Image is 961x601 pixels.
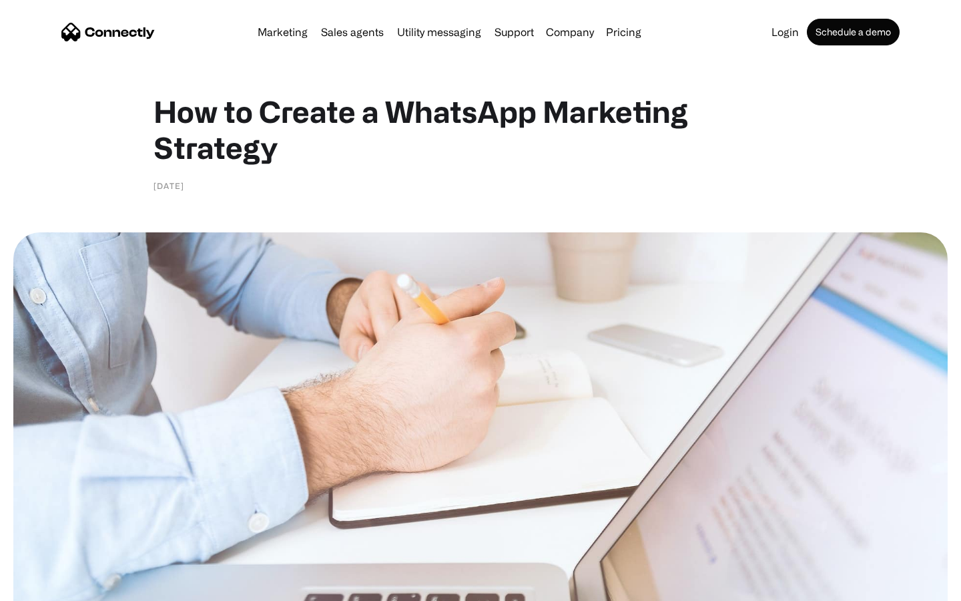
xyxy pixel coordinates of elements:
a: Pricing [601,27,647,37]
div: Company [546,23,594,41]
a: Schedule a demo [807,19,900,45]
div: [DATE] [153,179,184,192]
ul: Language list [27,578,80,596]
h1: How to Create a WhatsApp Marketing Strategy [153,93,808,166]
aside: Language selected: English [13,578,80,596]
a: Utility messaging [392,27,487,37]
a: Support [489,27,539,37]
a: Login [766,27,804,37]
a: Sales agents [316,27,389,37]
a: Marketing [252,27,313,37]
